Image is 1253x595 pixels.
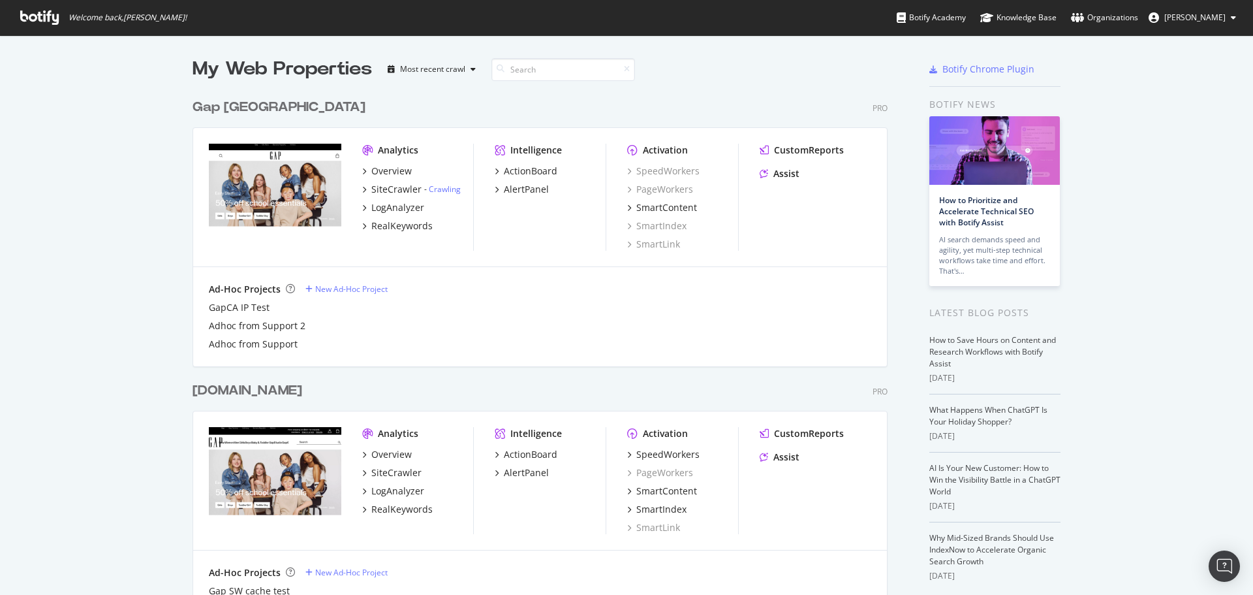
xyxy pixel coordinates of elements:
a: LogAnalyzer [362,201,424,214]
a: ActionBoard [495,165,557,178]
div: Botify Chrome Plugin [942,63,1034,76]
a: How to Prioritize and Accelerate Technical SEO with Botify Assist [939,195,1034,228]
a: SpeedWorkers [627,448,700,461]
div: Intelligence [510,144,562,157]
div: [DATE] [929,500,1060,512]
div: [DATE] [929,570,1060,582]
div: [DATE] [929,372,1060,384]
div: Overview [371,448,412,461]
div: Knowledge Base [980,11,1057,24]
a: SpeedWorkers [627,165,700,178]
a: CustomReports [760,427,844,440]
div: Organizations [1071,11,1138,24]
div: SpeedWorkers [636,448,700,461]
a: AI Is Your New Customer: How to Win the Visibility Battle in a ChatGPT World [929,462,1060,497]
div: Overview [371,165,412,178]
a: Assist [760,451,799,464]
div: [DATE] [929,430,1060,442]
div: CustomReports [774,427,844,440]
span: Janette Fuentes [1164,12,1226,23]
a: SiteCrawler [362,466,422,479]
div: Assist [773,167,799,180]
a: Assist [760,167,799,180]
a: [DOMAIN_NAME] [193,381,307,400]
div: AlertPanel [504,466,549,479]
input: Search [491,58,635,81]
a: Crawling [429,184,461,195]
a: Overview [362,448,412,461]
a: What Happens When ChatGPT Is Your Holiday Shopper? [929,404,1047,427]
div: AI search demands speed and agility, yet multi-step technical workflows take time and effort. Tha... [939,234,1050,276]
div: Latest Blog Posts [929,306,1060,320]
div: SmartIndex [636,503,687,516]
div: CustomReports [774,144,844,157]
img: Gapcanada.ca [209,144,341,249]
button: [PERSON_NAME] [1138,7,1246,28]
a: GapCA IP Test [209,301,270,314]
div: My Web Properties [193,56,372,82]
div: New Ad-Hoc Project [315,567,388,578]
div: Gap [GEOGRAPHIC_DATA] [193,98,365,117]
a: Botify Chrome Plugin [929,63,1034,76]
div: SmartContent [636,201,697,214]
a: RealKeywords [362,219,433,233]
div: Botify news [929,97,1060,112]
div: Analytics [378,144,418,157]
a: Adhoc from Support 2 [209,319,305,332]
div: Pro [873,386,888,397]
a: SmartLink [627,238,680,251]
a: Overview [362,165,412,178]
div: ActionBoard [504,448,557,461]
a: CustomReports [760,144,844,157]
div: RealKeywords [371,503,433,516]
div: Activation [643,144,688,157]
div: New Ad-Hoc Project [315,283,388,295]
a: New Ad-Hoc Project [305,567,388,578]
a: ActionBoard [495,448,557,461]
a: SmartLink [627,521,680,534]
div: - [424,184,461,195]
a: PageWorkers [627,183,693,196]
a: Gap [GEOGRAPHIC_DATA] [193,98,371,117]
div: ActionBoard [504,165,557,178]
a: New Ad-Hoc Project [305,283,388,295]
div: LogAnalyzer [371,201,424,214]
div: Pro [873,103,888,114]
a: Why Mid-Sized Brands Should Use IndexNow to Accelerate Organic Search Growth [929,532,1054,567]
img: Gap.com [209,427,341,533]
a: SiteCrawler- Crawling [362,183,461,196]
div: SiteCrawler [371,183,422,196]
div: [DOMAIN_NAME] [193,381,302,400]
div: Ad-Hoc Projects [209,566,281,579]
a: How to Save Hours on Content and Research Workflows with Botify Assist [929,334,1056,369]
div: Assist [773,451,799,464]
div: Activation [643,427,688,440]
img: How to Prioritize and Accelerate Technical SEO with Botify Assist [929,116,1060,185]
a: SmartIndex [627,503,687,516]
a: RealKeywords [362,503,433,516]
a: Adhoc from Support [209,338,298,351]
a: LogAnalyzer [362,485,424,498]
div: Botify Academy [897,11,966,24]
a: AlertPanel [495,466,549,479]
a: AlertPanel [495,183,549,196]
div: SmartContent [636,485,697,498]
div: Intelligence [510,427,562,440]
div: Ad-Hoc Projects [209,283,281,296]
div: Most recent crawl [400,65,465,73]
div: AlertPanel [504,183,549,196]
div: LogAnalyzer [371,485,424,498]
a: SmartContent [627,485,697,498]
a: SmartIndex [627,219,687,233]
a: PageWorkers [627,466,693,479]
div: Analytics [378,427,418,440]
span: Welcome back, [PERSON_NAME] ! [69,12,187,23]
